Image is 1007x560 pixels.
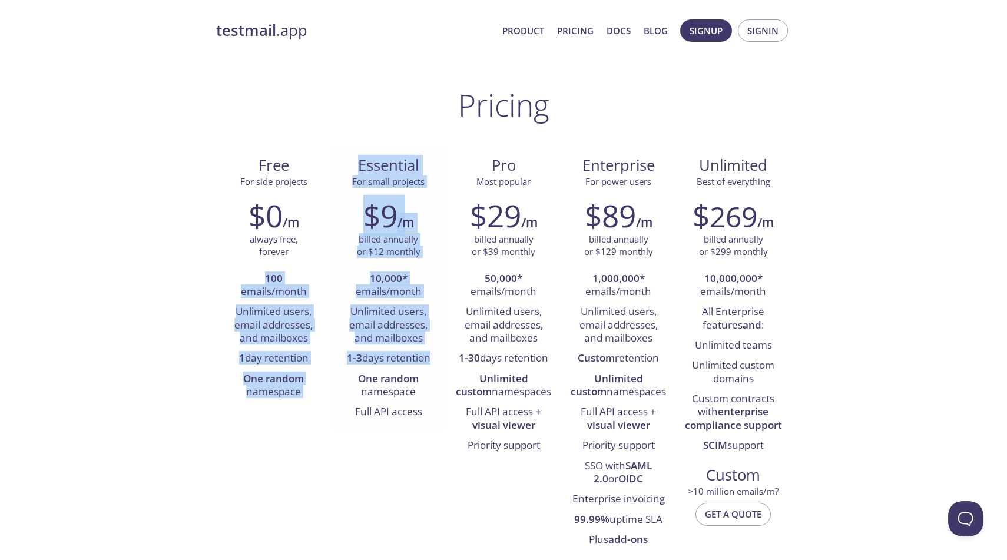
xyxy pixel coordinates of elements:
span: Custom [685,465,781,485]
button: Signin [738,19,788,42]
li: Unlimited users, email addresses, and mailboxes [225,302,322,349]
li: Full API access + [455,402,552,436]
a: Blog [644,23,668,38]
strong: and [743,318,761,332]
span: For power users [585,175,651,187]
strong: 99.99% [574,512,609,526]
iframe: Help Scout Beacon - Open [948,501,983,536]
strong: 1-30 [459,351,480,365]
li: Unlimited users, email addresses, and mailboxes [340,302,437,349]
button: Get a quote [695,503,771,525]
strong: enterprise compliance support [685,405,782,431]
li: * emails/month [570,269,667,303]
strong: SAML 2.0 [594,459,652,485]
span: Most popular [476,175,531,187]
span: > 10 million emails/m? [688,485,779,497]
strong: visual viewer [472,418,535,432]
span: Pro [455,155,551,175]
li: day retention [225,349,322,369]
li: emails/month [225,269,322,303]
strong: testmail [216,20,276,41]
li: * emails/month [685,269,782,303]
span: Essential [340,155,436,175]
span: Signup [690,23,723,38]
strong: visual viewer [587,418,650,432]
li: Unlimited users, email addresses, and mailboxes [570,302,667,349]
h6: /m [283,213,299,233]
strong: 1 [239,351,245,365]
strong: One random [243,372,304,385]
span: For small projects [352,175,425,187]
strong: 50,000 [485,271,517,285]
li: namespaces [455,369,552,403]
li: Custom contracts with [685,389,782,436]
li: Unlimited users, email addresses, and mailboxes [455,302,552,349]
li: support [685,436,782,456]
li: Unlimited custom domains [685,356,782,389]
p: always free, forever [250,233,298,259]
li: Plus [570,530,667,550]
p: billed annually or $12 monthly [357,233,420,259]
strong: Unlimited custom [456,372,528,398]
li: retention [570,349,667,369]
li: Full API access + [570,402,667,436]
li: * emails/month [340,269,437,303]
span: For side projects [240,175,307,187]
strong: 10,000 [370,271,402,285]
li: All Enterprise features : [685,302,782,336]
span: Get a quote [705,506,761,522]
li: Priority support [570,436,667,456]
h6: /m [757,213,774,233]
h6: /m [521,213,538,233]
a: Pricing [557,23,594,38]
h6: /m [636,213,652,233]
a: Product [502,23,544,38]
li: namespaces [570,369,667,403]
strong: Custom [578,351,615,365]
li: Full API access [340,402,437,422]
li: SSO with or [570,456,667,490]
span: Best of everything [697,175,770,187]
strong: 1,000,000 [592,271,640,285]
strong: 1-3 [347,351,362,365]
p: billed annually or $129 monthly [584,233,653,259]
h2: $9 [363,198,397,233]
li: uptime SLA [570,510,667,530]
li: namespace [225,369,322,403]
h2: $ [693,198,757,233]
p: billed annually or $39 monthly [472,233,535,259]
li: days retention [455,349,552,369]
li: namespace [340,369,437,403]
button: Signup [680,19,732,42]
strong: Unlimited custom [571,372,643,398]
strong: SCIM [703,438,727,452]
li: Enterprise invoicing [570,489,667,509]
li: Unlimited teams [685,336,782,356]
span: 269 [710,197,757,236]
a: add-ons [608,532,648,546]
a: Docs [607,23,631,38]
li: * emails/month [455,269,552,303]
span: Signin [747,23,779,38]
span: Unlimited [699,155,767,175]
span: Free [226,155,322,175]
h2: $0 [249,198,283,233]
a: testmail.app [216,21,493,41]
h6: /m [397,213,414,233]
h2: $29 [470,198,521,233]
span: Enterprise [571,155,667,175]
strong: 10,000,000 [704,271,757,285]
li: Priority support [455,436,552,456]
strong: One random [358,372,419,385]
strong: 100 [265,271,283,285]
h1: Pricing [458,87,549,122]
h2: $89 [585,198,636,233]
li: days retention [340,349,437,369]
strong: OIDC [618,472,643,485]
p: billed annually or $299 monthly [699,233,768,259]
